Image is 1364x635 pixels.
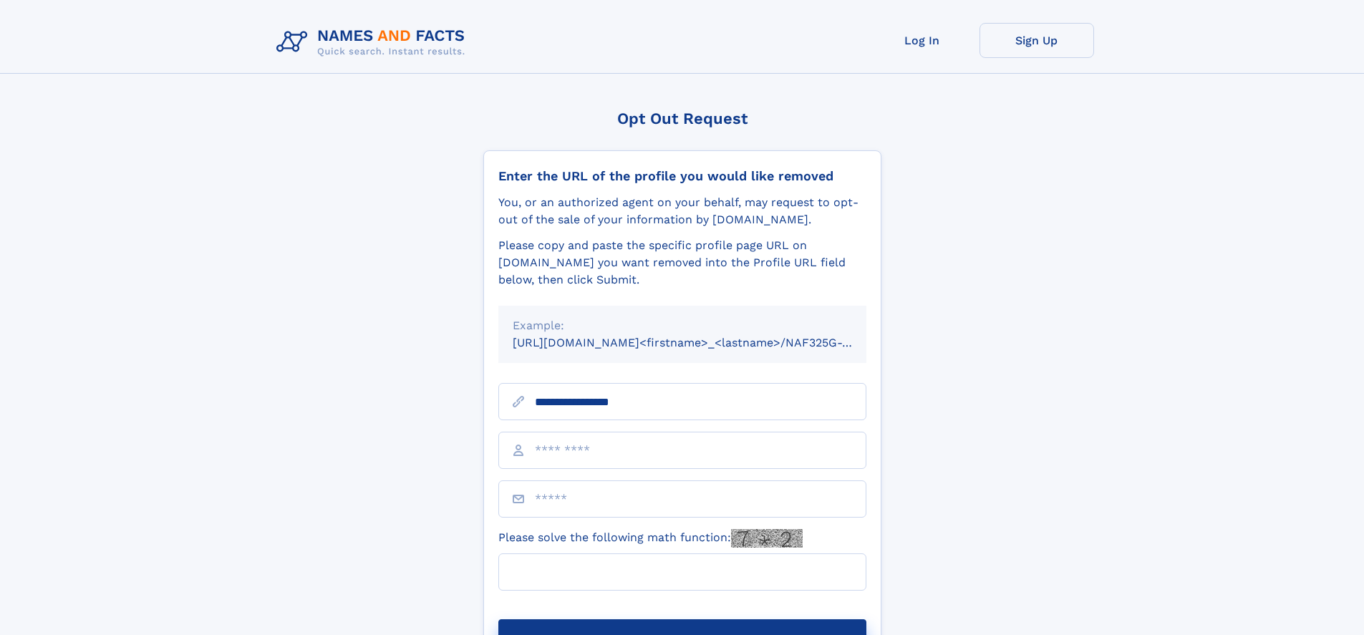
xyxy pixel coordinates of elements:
div: Example: [513,317,852,334]
a: Log In [865,23,980,58]
a: Sign Up [980,23,1094,58]
div: Opt Out Request [483,110,881,127]
small: [URL][DOMAIN_NAME]<firstname>_<lastname>/NAF325G-xxxxxxxx [513,336,894,349]
div: You, or an authorized agent on your behalf, may request to opt-out of the sale of your informatio... [498,194,866,228]
div: Please copy and paste the specific profile page URL on [DOMAIN_NAME] you want removed into the Pr... [498,237,866,289]
label: Please solve the following math function: [498,529,803,548]
img: Logo Names and Facts [271,23,477,62]
div: Enter the URL of the profile you would like removed [498,168,866,184]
